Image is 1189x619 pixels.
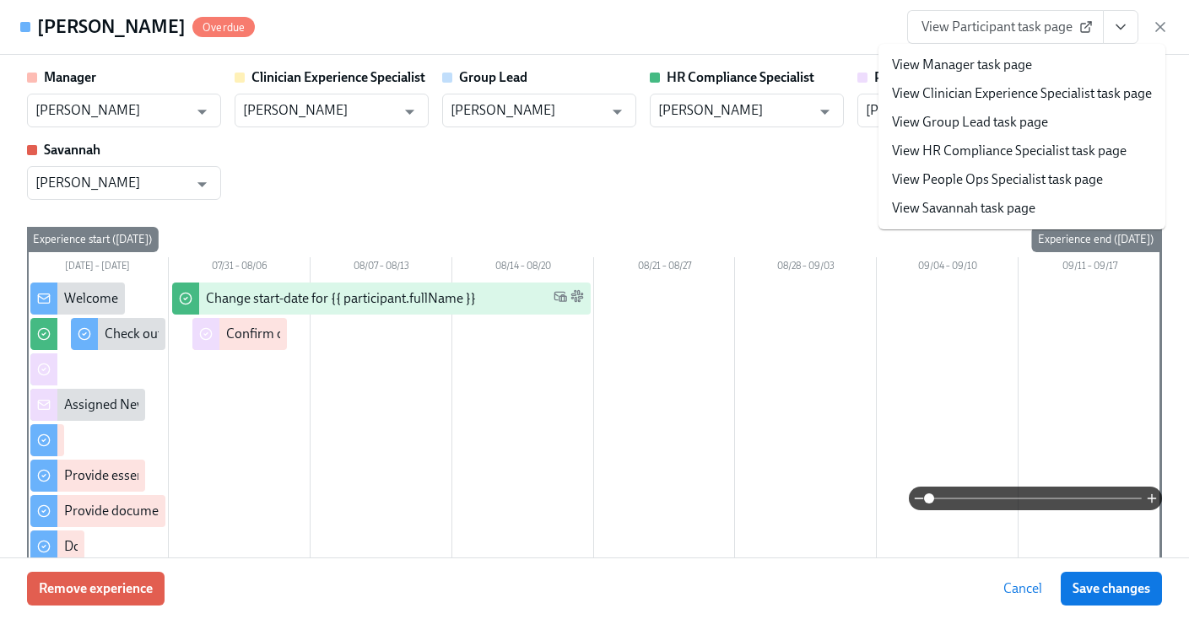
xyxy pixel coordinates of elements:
[64,289,381,308] div: Welcome from the Charlie Health Compliance Team 👋
[1019,257,1160,279] div: 09/11 – 09/17
[44,69,96,85] strong: Manager
[105,325,347,343] div: Check out our recommended laptop specs
[892,170,1103,189] a: View People Ops Specialist task page
[169,257,311,279] div: 07/31 – 08/06
[27,572,165,606] button: Remove experience
[1031,227,1160,252] div: Experience end ([DATE])
[64,466,327,485] div: Provide essential professional documentation
[226,325,404,343] div: Confirm cleared by People Ops
[1073,580,1150,597] span: Save changes
[892,56,1032,74] a: View Manager task page
[397,99,423,125] button: Open
[251,69,425,85] strong: Clinician Experience Specialist
[189,171,215,197] button: Open
[1103,10,1138,44] button: View task page
[27,257,169,279] div: [DATE] – [DATE]
[812,99,838,125] button: Open
[64,396,175,414] div: Assigned New Hire
[604,99,630,125] button: Open
[26,227,159,252] div: Experience start ([DATE])
[907,10,1104,44] a: View Participant task page
[877,257,1019,279] div: 09/04 – 09/10
[892,142,1127,160] a: View HR Compliance Specialist task page
[554,289,567,309] span: Work Email
[64,537,274,556] div: Do your background check in Checkr
[992,572,1054,606] button: Cancel
[921,19,1089,35] span: View Participant task page
[206,289,476,308] div: Change start-date for {{ participant.fullName }}
[1003,580,1042,597] span: Cancel
[189,99,215,125] button: Open
[735,257,877,279] div: 08/28 – 09/03
[459,69,527,85] strong: Group Lead
[39,580,153,597] span: Remove experience
[37,14,186,40] h4: [PERSON_NAME]
[1061,572,1162,606] button: Save changes
[311,257,452,279] div: 08/07 – 08/13
[192,21,255,34] span: Overdue
[44,142,100,158] strong: Savannah
[892,113,1048,132] a: View Group Lead task page
[64,502,306,520] div: Provide documents for your I9 verification
[874,69,998,85] strong: People Ops Specialist
[570,289,584,309] span: Slack
[594,257,736,279] div: 08/21 – 08/27
[667,69,814,85] strong: HR Compliance Specialist
[452,257,594,279] div: 08/14 – 08/20
[892,199,1035,218] a: View Savannah task page
[892,84,1152,103] a: View Clinician Experience Specialist task page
